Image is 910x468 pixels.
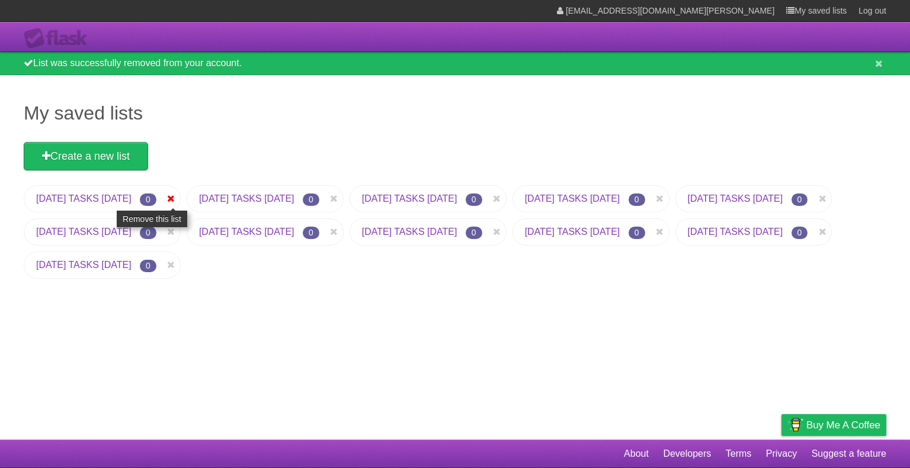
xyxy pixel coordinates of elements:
a: Developers [663,443,711,465]
span: 0 [466,227,482,239]
div: Flask [24,28,95,49]
a: Buy me a coffee [781,414,886,436]
a: [DATE] TASKS [DATE] [525,227,620,237]
span: 0 [466,193,482,206]
span: 0 [303,193,319,206]
a: Create a new list [24,142,148,170]
a: About [624,443,649,465]
span: 0 [140,227,156,239]
a: [DATE] TASKS [DATE] [199,193,294,204]
a: [DATE] TASKS [DATE] [36,227,132,237]
span: 0 [792,227,808,239]
a: [DATE] TASKS [DATE] [688,193,783,204]
a: [DATE] TASKS [DATE] [525,193,620,204]
span: 0 [629,193,645,206]
span: Buy me a coffee [806,415,880,435]
a: Privacy [766,443,797,465]
span: 0 [629,227,645,239]
a: Terms [726,443,752,465]
img: Buy me a coffee [787,415,803,435]
span: 0 [140,260,156,272]
a: [DATE] TASKS [DATE] [362,193,457,204]
a: [DATE] TASKS [DATE] [36,260,132,270]
a: [DATE] TASKS [DATE] [36,193,132,204]
a: [DATE] TASKS [DATE] [199,227,294,237]
a: [DATE] TASKS [DATE] [362,227,457,237]
span: 0 [303,227,319,239]
span: 0 [140,193,156,206]
span: 0 [792,193,808,206]
a: Suggest a feature [812,443,886,465]
a: [DATE] TASKS [DATE] [688,227,783,237]
h1: My saved lists [24,99,886,127]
